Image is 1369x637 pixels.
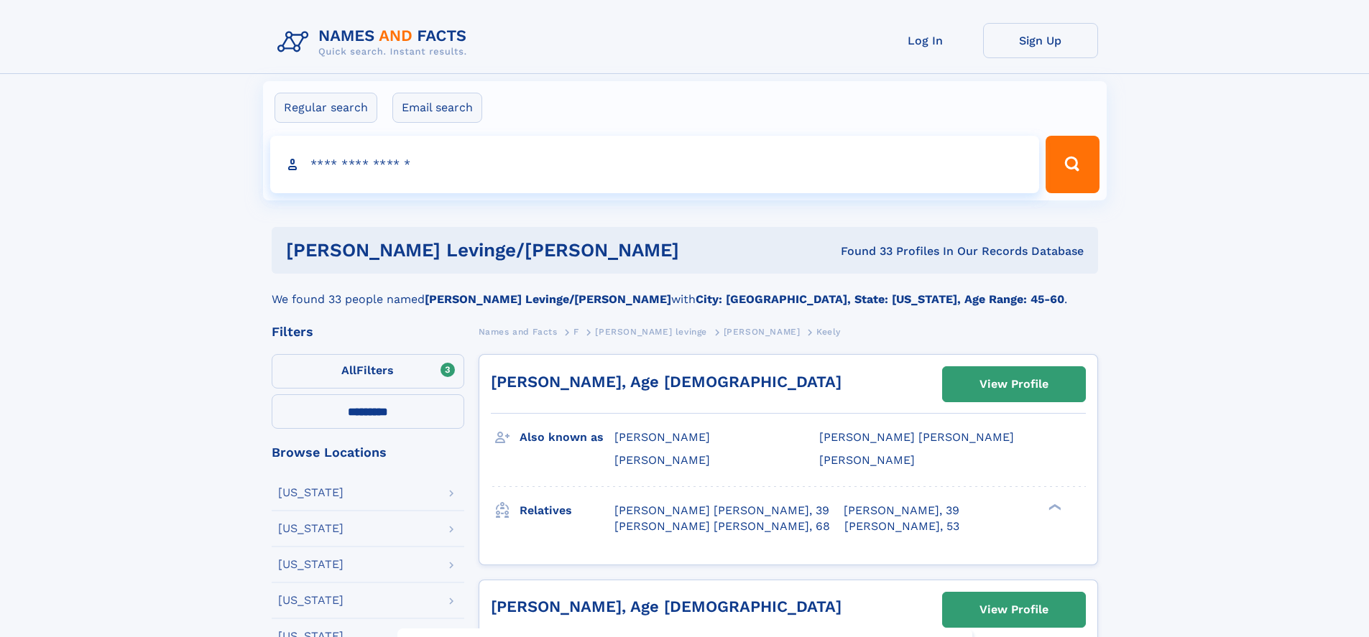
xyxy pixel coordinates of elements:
div: [US_STATE] [278,523,344,534]
a: [PERSON_NAME], 39 [844,503,959,519]
div: ❯ [1045,502,1062,511]
b: [PERSON_NAME] Levinge/[PERSON_NAME] [425,292,671,306]
a: [PERSON_NAME], 53 [844,519,959,534]
a: [PERSON_NAME], Age [DEMOGRAPHIC_DATA] [491,373,842,391]
label: Regular search [275,93,377,123]
span: [PERSON_NAME] [PERSON_NAME] [819,430,1014,444]
span: Keely [816,327,841,337]
a: [PERSON_NAME] [PERSON_NAME], 68 [614,519,830,534]
a: [PERSON_NAME] [PERSON_NAME], 39 [614,503,829,519]
label: Email search [392,93,482,123]
button: Search Button [1046,136,1099,193]
span: All [341,363,356,377]
span: [PERSON_NAME] levinge [595,327,707,337]
div: [US_STATE] [278,559,344,570]
span: [PERSON_NAME] [819,453,915,467]
div: Filters [272,325,464,338]
div: [US_STATE] [278,595,344,606]
a: [PERSON_NAME], Age [DEMOGRAPHIC_DATA] [491,598,842,615]
h3: Also known as [520,425,614,450]
span: [PERSON_NAME] [614,453,710,467]
div: View Profile [979,368,1048,401]
div: [US_STATE] [278,487,344,498]
h1: [PERSON_NAME] levinge/[PERSON_NAME] [286,241,760,259]
div: We found 33 people named with . [272,274,1098,308]
img: Logo Names and Facts [272,23,479,62]
a: View Profile [943,592,1085,627]
a: [PERSON_NAME] levinge [595,322,707,340]
a: [PERSON_NAME] [724,322,801,340]
span: [PERSON_NAME] [724,327,801,337]
a: F [573,322,579,340]
a: Sign Up [983,23,1098,58]
a: View Profile [943,367,1085,401]
div: View Profile [979,593,1048,626]
h3: Relatives [520,498,614,523]
div: Browse Locations [272,446,464,459]
label: Filters [272,354,464,389]
b: City: [GEOGRAPHIC_DATA], State: [US_STATE], Age Range: 45-60 [696,292,1064,306]
input: search input [270,136,1040,193]
a: Names and Facts [479,322,558,340]
a: Log In [868,23,983,58]
span: F [573,327,579,337]
div: Found 33 Profiles In Our Records Database [760,243,1084,259]
span: [PERSON_NAME] [614,430,710,444]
